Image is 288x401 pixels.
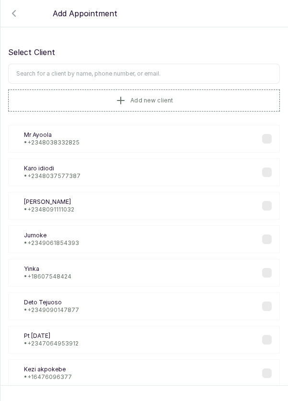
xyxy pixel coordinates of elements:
[24,131,80,139] p: Mr Ayoola
[24,332,79,340] p: Pt [DATE]
[24,373,72,381] p: • +1 6476096377
[24,265,71,273] p: Yinka
[24,273,71,280] p: • +1 8607548424
[24,172,81,180] p: • +234 8037577387
[24,139,80,146] p: • +234 8038332825
[24,299,79,306] p: Deto Tejuoso
[8,46,280,58] p: Select Client
[8,89,280,111] button: Add new client
[24,232,79,239] p: Jumoke
[24,239,79,247] p: • +234 9061854393
[24,165,81,172] p: Karo idiodi
[24,198,74,206] p: [PERSON_NAME]
[24,306,79,314] p: • +234 9090147877
[130,97,173,104] span: Add new client
[24,340,79,347] p: • +234 7064953912
[8,64,280,84] input: Search for a client by name, phone number, or email.
[53,8,117,19] p: Add Appointment
[24,206,74,213] p: • +234 8091111032
[24,366,72,373] p: Kezi akpokebe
